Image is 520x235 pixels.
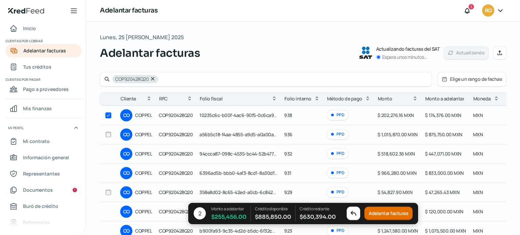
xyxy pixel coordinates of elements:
span: Folio interno [284,95,311,103]
span: COP920428Q20 [159,170,193,176]
span: Cuentas por pagar [5,76,81,83]
span: $ 875,750.00 MXN [425,131,462,138]
span: COP920428Q20 [159,150,193,157]
span: $ 518,602.36 MXN [377,150,415,157]
a: Tus créditos [5,60,82,74]
p: Actualizando facturas del SAT [376,45,440,53]
span: 931 [284,170,291,176]
span: 936 [284,131,292,138]
span: 358e8d02-8c65-42ed-a0cb-6c8420e5d603 [199,189,292,195]
span: 938 [284,112,292,118]
span: 10235c6c-b00f-4ac6-90f5-0c6ca9f719d3 [199,112,288,118]
span: Mis finanzas [23,104,52,113]
span: $ 885,850.00 [255,212,291,221]
span: COPPEL [135,208,152,216]
span: MXN [473,228,483,234]
span: Método de pago [327,95,362,103]
a: Inicio [5,22,82,35]
span: $ 630,394.00 [300,212,336,221]
span: Referencias [23,218,50,227]
a: Buró de crédito [5,199,82,213]
div: CO [120,128,132,141]
span: MXN [473,150,483,157]
span: $ 255,456.00 [211,212,246,221]
span: Documentos [23,186,53,194]
span: Lunes, 25 [PERSON_NAME] 2025 [100,32,184,42]
div: CO [120,206,132,218]
a: Representantes [5,167,82,181]
a: Información general [5,151,82,164]
span: RO [485,7,492,15]
div: PPD [327,110,349,120]
span: $ 1,015,870.00 MXN [377,131,418,138]
span: 932 [284,150,292,157]
p: Crédito disponible [255,206,291,212]
span: 94ccca87-098c-4535-bc44-52b4770017fe [199,150,287,157]
a: Mis finanzas [5,102,82,115]
span: COPPEL [135,169,152,177]
button: Elige un rango de fechas [438,72,506,86]
span: MXN [473,131,483,138]
span: 1 [471,4,472,10]
span: Moneda [473,95,491,103]
div: PPD [327,129,349,140]
a: Mi contrato [5,135,82,148]
div: CO [120,109,132,121]
a: Documentos [5,183,82,197]
span: Mi perfil [8,125,24,131]
span: $ 833,000.00 MXN [425,170,464,176]
div: PPD [327,148,349,159]
p: Monto a adelantar [211,206,246,212]
span: Cliente [121,95,136,103]
span: $ 1,247,580.00 MXN [377,228,418,234]
span: Adelantar facturas [100,45,200,61]
span: COP920428Q20 [159,189,193,195]
a: Pago a proveedores [5,83,82,96]
a: Referencias [5,216,82,229]
a: Adelantar facturas [5,44,82,57]
span: Mi contrato [23,137,50,145]
span: $ 447,071.00 MXN [425,150,461,157]
span: COPPEL [135,131,152,139]
span: Tus créditos [23,63,51,71]
span: 929 [284,189,292,195]
span: b900fa93-9c35-4d2d-b5dc-6f32cd3b9077 [199,228,290,234]
button: Actualizando [443,46,489,60]
span: $ 202,276.16 MXN [377,112,414,118]
div: CO [120,186,132,198]
span: Pago a proveedores [23,85,69,93]
span: 6396ad5b-bbb0-4af3-8cd1-8a30df5297e9 [199,170,290,176]
div: CO [120,167,132,179]
span: Monto a adelantar [425,95,464,103]
span: a56b5c18-f4aa-4855-a9d5-a0a00a8c72de [199,131,289,138]
span: COP920428Q20 [159,131,193,138]
span: Inicio [23,24,36,32]
span: $ 54,827.90 MXN [377,189,413,195]
span: Monto [378,95,392,103]
span: Folio fiscal [200,95,222,103]
div: PPD [327,187,349,197]
span: COP920428Q20 [159,112,193,118]
span: Buró de crédito [23,202,58,210]
span: 923 [284,228,292,234]
span: Adelantar facturas [23,46,66,55]
div: CO [120,148,132,160]
span: MXN [473,189,483,195]
p: Espera unos minutos... [382,53,428,61]
p: Crédito restante [300,206,336,212]
span: $ 966,280.00 MXN [377,170,417,176]
span: $ 174,376.00 MXN [425,112,461,118]
span: COP920428Q20 [115,77,149,81]
span: MXN [473,208,483,215]
span: $ 47,265.43 MXN [425,189,460,195]
span: COPPEL [135,150,152,158]
img: SAT logo [359,47,372,59]
button: Adelantar facturas [364,207,413,220]
span: MXN [473,170,483,176]
span: RFC [159,95,168,103]
span: Cuentas por cobrar [5,38,81,44]
div: 2 [194,208,206,220]
span: Representantes [23,169,60,178]
span: MXN [473,112,483,118]
span: COP920428Q20 [159,228,193,234]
